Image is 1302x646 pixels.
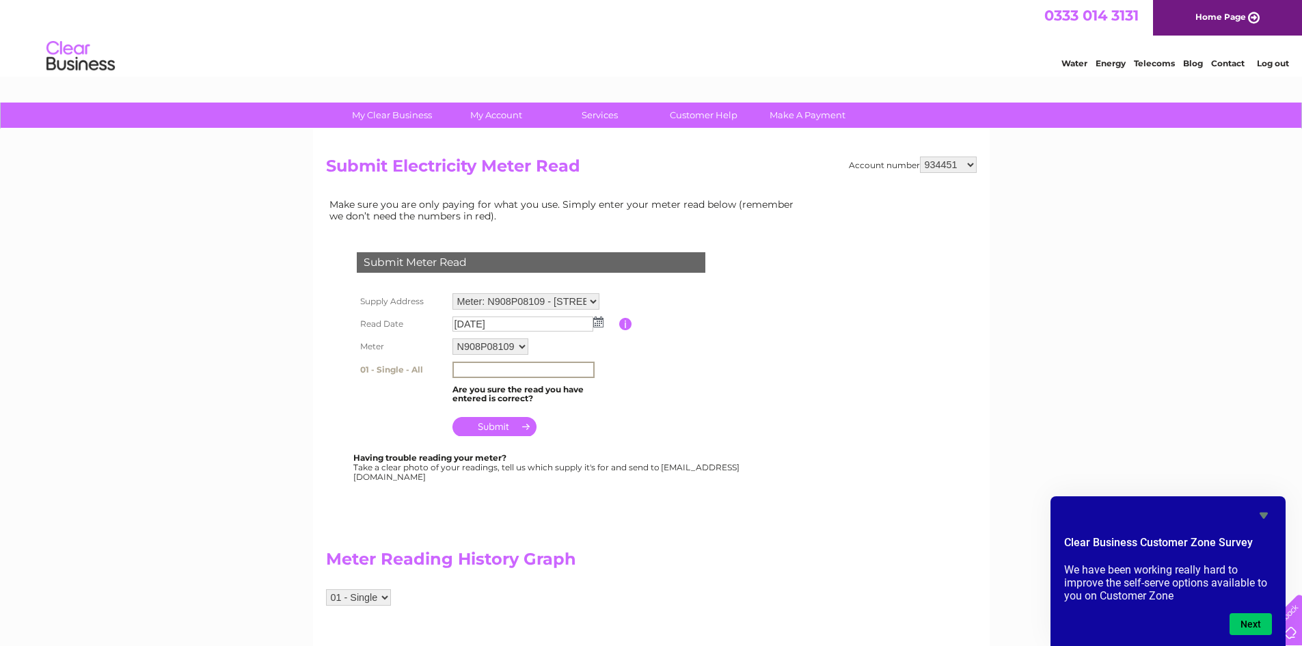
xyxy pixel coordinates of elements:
[329,8,975,66] div: Clear Business is a trading name of Verastar Limited (registered in [GEOGRAPHIC_DATA] No. 3667643...
[849,157,977,173] div: Account number
[543,103,656,128] a: Services
[439,103,552,128] a: My Account
[1096,58,1126,68] a: Energy
[1044,7,1139,24] a: 0333 014 3131
[593,317,603,327] img: ...
[353,358,449,381] th: 01 - Single - All
[449,381,619,407] td: Are you sure the read you have entered is correct?
[452,417,537,436] input: Submit
[1064,535,1272,558] h2: Clear Business Customer Zone Survey
[1211,58,1245,68] a: Contact
[353,290,449,313] th: Supply Address
[751,103,864,128] a: Make A Payment
[353,335,449,358] th: Meter
[1064,507,1272,635] div: Clear Business Customer Zone Survey
[353,453,506,463] b: Having trouble reading your meter?
[1134,58,1175,68] a: Telecoms
[326,550,804,576] h2: Meter Reading History Graph
[1257,58,1289,68] a: Log out
[326,157,977,183] h2: Submit Electricity Meter Read
[326,196,804,224] td: Make sure you are only paying for what you use. Simply enter your meter read below (remember we d...
[619,318,632,330] input: Information
[1061,58,1087,68] a: Water
[357,252,705,273] div: Submit Meter Read
[336,103,448,128] a: My Clear Business
[1256,507,1272,524] button: Hide survey
[353,453,742,481] div: Take a clear photo of your readings, tell us which supply it's for and send to [EMAIL_ADDRESS][DO...
[1230,613,1272,635] button: Next question
[353,313,449,335] th: Read Date
[1183,58,1203,68] a: Blog
[46,36,116,77] img: logo.png
[647,103,760,128] a: Customer Help
[1064,563,1272,602] p: We have been working really hard to improve the self-serve options available to you on Customer Zone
